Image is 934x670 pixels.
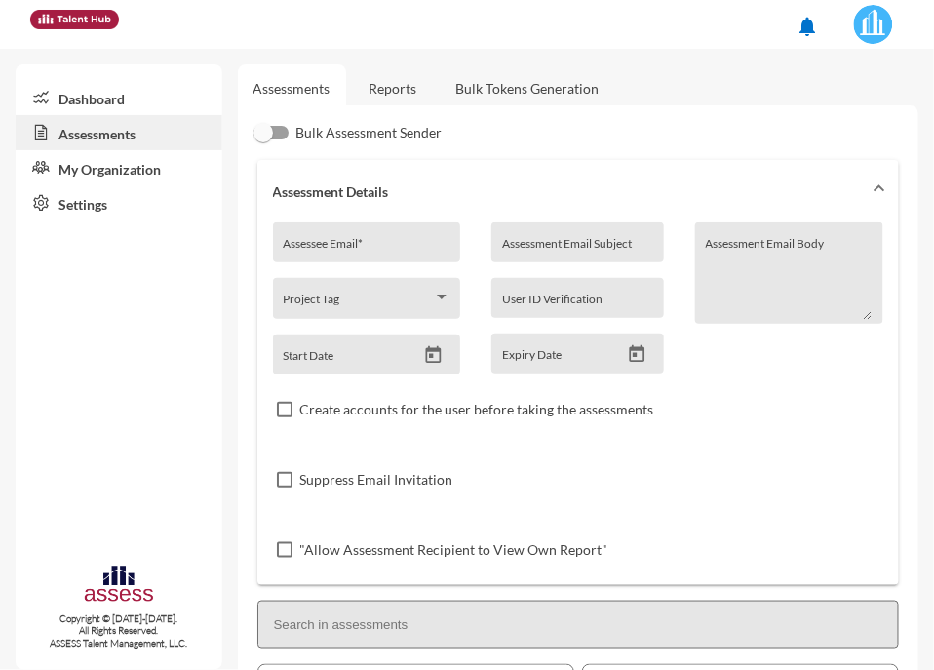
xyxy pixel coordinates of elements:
img: assesscompany-logo.png [83,564,155,609]
div: Assessment Details [257,222,900,585]
a: My Organization [16,150,222,185]
button: Open calendar [620,344,654,365]
mat-panel-title: Assessment Details [273,183,861,200]
a: Assessments [253,80,331,97]
span: "Allow Assessment Recipient to View Own Report" [300,538,608,562]
mat-icon: notifications [796,15,819,38]
a: Reports [354,64,433,112]
a: Dashboard [16,80,222,115]
a: Bulk Tokens Generation [441,64,615,112]
a: Settings [16,185,222,220]
span: Bulk Assessment Sender [296,121,443,144]
p: Copyright © [DATE]-[DATE]. All Rights Reserved. ASSESS Talent Management, LLC. [16,612,222,650]
a: Assessments [16,115,222,150]
button: Open calendar [416,345,450,366]
span: Suppress Email Invitation [300,468,453,492]
mat-expansion-panel-header: Assessment Details [257,160,900,222]
input: Search in assessments [257,601,900,649]
span: Create accounts for the user before taking the assessments [300,398,654,421]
